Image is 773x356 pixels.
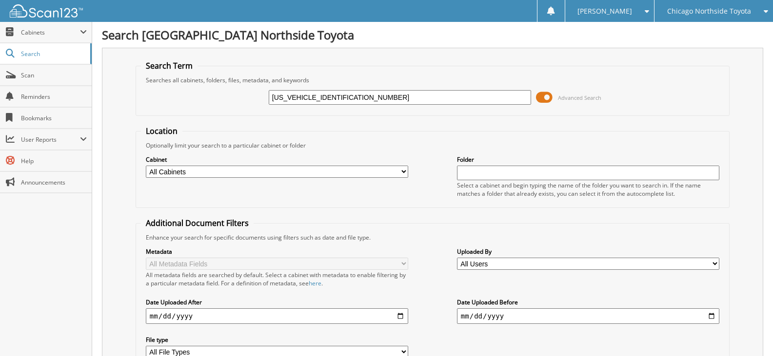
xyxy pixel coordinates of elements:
[146,336,408,344] label: File type
[141,218,254,228] legend: Additional Document Filters
[457,155,719,164] label: Folder
[10,4,83,18] img: scan123-logo-white.svg
[146,155,408,164] label: Cabinet
[141,126,182,136] legend: Location
[146,298,408,306] label: Date Uploaded After
[577,8,632,14] span: [PERSON_NAME]
[141,60,198,71] legend: Search Term
[558,94,601,101] span: Advanced Search
[457,247,719,256] label: Uploaded By
[21,178,87,187] span: Announcements
[141,76,724,84] div: Searches all cabinets, folders, files, metadata, and keywords
[102,27,763,43] h1: Search [GEOGRAPHIC_DATA] Northside Toyota
[457,308,719,324] input: end
[21,93,87,101] span: Reminders
[21,114,87,122] span: Bookmarks
[457,181,719,198] div: Select a cabinet and begin typing the name of the folder you want to search in. If the name match...
[309,279,321,287] a: here
[146,271,408,287] div: All metadata fields are searched by default. Select a cabinet with metadata to enable filtering b...
[667,8,751,14] span: Chicago Northside Toyota
[141,141,724,150] div: Optionally limit your search to a particular cabinet or folder
[21,28,80,37] span: Cabinets
[724,309,773,356] iframe: Chat Widget
[21,135,80,144] span: User Reports
[146,247,408,256] label: Metadata
[21,71,87,79] span: Scan
[146,308,408,324] input: start
[141,233,724,242] div: Enhance your search for specific documents using filters such as date and file type.
[21,50,85,58] span: Search
[457,298,719,306] label: Date Uploaded Before
[21,157,87,165] span: Help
